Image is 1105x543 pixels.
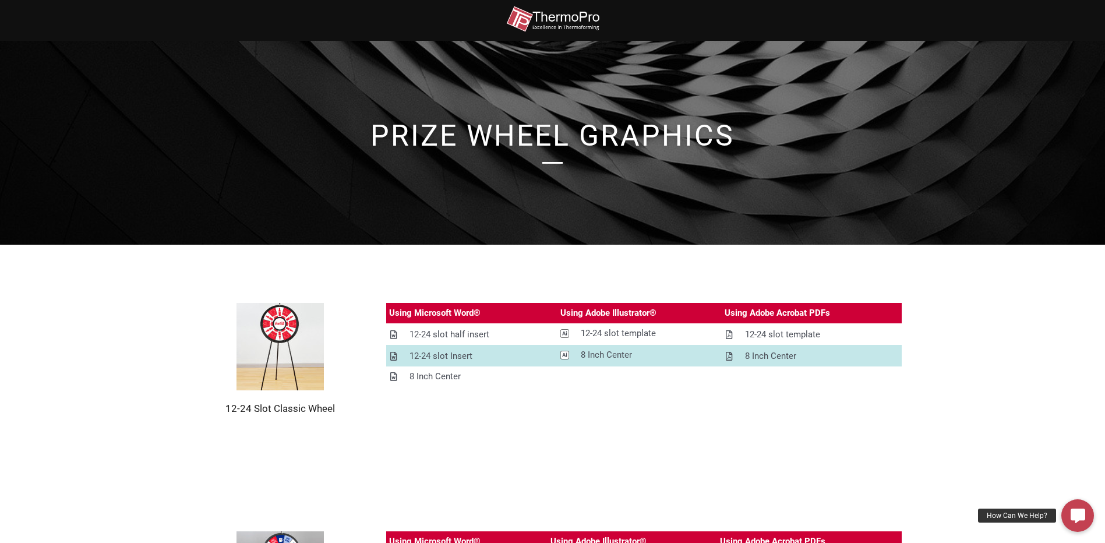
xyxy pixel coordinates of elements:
[386,325,557,345] a: 12-24 slot half insert
[557,345,722,365] a: 8 Inch Center
[1061,499,1094,532] a: How Can We Help?
[409,349,472,364] div: 12-24 slot Insert
[386,366,557,387] a: 8 Inch Center
[557,323,722,344] a: 12-24 slot template
[221,121,885,150] h1: prize Wheel Graphics
[745,349,796,364] div: 8 Inch Center
[722,346,902,366] a: 8 Inch Center
[581,326,656,341] div: 12-24 slot template
[560,306,656,320] div: Using Adobe Illustrator®
[506,6,599,32] img: thermopro-logo-non-iso
[389,306,481,320] div: Using Microsoft Word®
[203,402,357,415] h2: 12-24 Slot Classic Wheel
[978,509,1056,523] div: How Can We Help?
[409,327,489,342] div: 12-24 slot half insert
[745,327,820,342] div: 12-24 slot template
[722,325,902,345] a: 12-24 slot template
[386,346,557,366] a: 12-24 slot Insert
[581,348,632,362] div: 8 Inch Center
[409,369,461,384] div: 8 Inch Center
[725,306,830,320] div: Using Adobe Acrobat PDFs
